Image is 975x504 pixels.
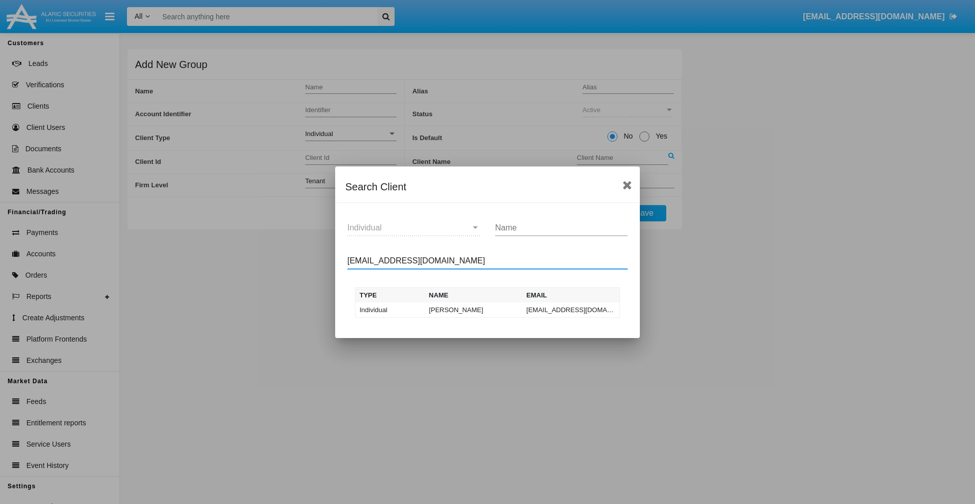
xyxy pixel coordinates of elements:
div: Search Client [345,179,630,195]
th: Name [425,287,523,303]
td: [PERSON_NAME] [425,303,523,318]
td: Individual [355,303,425,318]
span: Individual [347,223,382,232]
th: Email [523,287,620,303]
td: [EMAIL_ADDRESS][DOMAIN_NAME] [523,303,620,318]
th: Type [355,287,425,303]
